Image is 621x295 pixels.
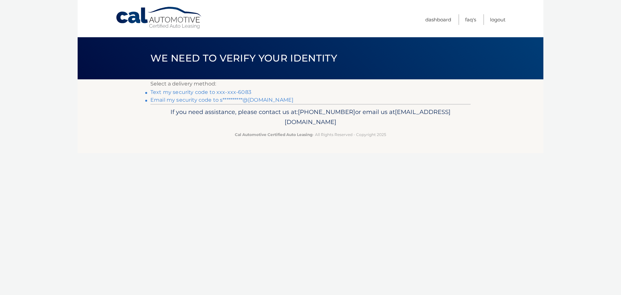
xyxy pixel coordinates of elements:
a: Cal Automotive [115,6,203,29]
a: Email my security code to s**********@[DOMAIN_NAME] [150,97,293,103]
a: Dashboard [425,14,451,25]
a: FAQ's [465,14,476,25]
a: Text my security code to xxx-xxx-6083 [150,89,251,95]
strong: Cal Automotive Certified Auto Leasing [235,132,312,137]
p: If you need assistance, please contact us at: or email us at [155,107,466,128]
a: Logout [490,14,506,25]
span: [PHONE_NUMBER] [298,108,355,116]
p: Select a delivery method: [150,79,471,88]
span: We need to verify your identity [150,52,337,64]
p: - All Rights Reserved - Copyright 2025 [155,131,466,138]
